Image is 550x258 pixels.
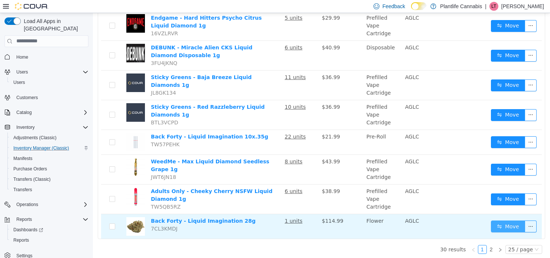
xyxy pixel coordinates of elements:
[13,52,88,62] span: Home
[13,108,88,117] span: Catalog
[491,2,496,11] span: LT
[13,176,51,182] span: Transfers (Classic)
[7,153,91,164] button: Manifests
[398,151,432,163] button: icon: swapMove
[385,232,394,241] li: 1
[7,225,91,235] a: Dashboards
[33,1,52,20] img: Endgame - Hard Hitters Psycho Citrus Liquid Diamond 1g hero shot
[192,91,213,97] u: 10 units
[10,144,88,153] span: Inventory Manager (Classic)
[229,2,247,8] span: $29.99
[13,166,47,172] span: Purchase Orders
[411,2,427,10] input: Dark Mode
[432,37,444,49] button: icon: ellipsis
[13,200,88,209] span: Operations
[13,237,29,243] span: Reports
[7,184,91,195] button: Transfers
[312,205,326,211] span: AGLC
[312,2,326,8] span: AGLC
[7,164,91,174] button: Purchase Orders
[58,47,84,53] span: 3FU4JKNQ
[58,61,159,75] a: Sticky Greens - Baja Breeze Liquid Diamonds 1g
[58,161,83,167] span: JWT6JN18
[432,7,444,19] button: icon: ellipsis
[432,66,444,78] button: icon: ellipsis
[58,213,85,219] span: 7CL3KMDJ
[1,122,91,133] button: Inventory
[192,121,213,127] u: 22 units
[394,232,403,241] li: 2
[58,2,169,16] a: Endgame - Hard Hitters Psycho Citrus Liquid Diamond 1g
[432,208,444,219] button: icon: ellipsis
[378,235,383,239] i: icon: left
[58,32,159,45] a: DEBUNK - Miracle Alien CKS Liquid Diamond Disposable 1g
[13,200,41,209] button: Operations
[403,232,412,241] li: Next Page
[21,17,88,32] span: Load All Apps in [GEOGRAPHIC_DATA]
[16,110,32,115] span: Catalog
[13,145,69,151] span: Inventory Manager (Classic)
[192,175,210,181] u: 6 units
[58,77,83,83] span: JL8GK134
[229,91,247,97] span: $36.99
[33,90,52,109] img: Sticky Greens - Red Razzleberry Liquid Diamonds 1g placeholder
[271,117,309,142] td: Pre-Roll
[33,204,52,223] img: Back Forty - Liquid Imagination 28g hero shot
[1,52,91,62] button: Home
[394,232,402,241] a: 2
[1,67,91,77] button: Users
[441,234,446,239] i: icon: down
[192,32,210,37] u: 6 units
[10,154,88,163] span: Manifests
[16,202,38,208] span: Operations
[385,232,394,241] a: 1
[10,236,88,245] span: Reports
[7,143,91,153] button: Inventory Manager (Classic)
[16,216,32,222] span: Reports
[7,174,91,184] button: Transfers (Classic)
[432,151,444,163] button: icon: ellipsis
[13,93,41,102] a: Customers
[312,121,326,127] span: AGLC
[7,235,91,245] button: Reports
[1,199,91,210] button: Operations
[271,172,309,201] td: Prefilled Vape Cartridge
[10,225,88,234] span: Dashboards
[271,28,309,58] td: Disposable
[13,123,38,132] button: Inventory
[312,91,326,97] span: AGLC
[229,175,247,181] span: $38.99
[271,201,309,226] td: Flower
[13,68,31,76] button: Users
[10,236,32,245] a: Reports
[10,185,88,194] span: Transfers
[312,61,326,67] span: AGLC
[33,31,52,49] img: DEBUNK - Miracle Alien CKS Liquid Diamond Disposable 1g hero shot
[10,133,59,142] a: Adjustments (Classic)
[33,145,52,163] img: WeedMe - Max Liquid Diamond Seedless Grape 1g hero shot
[13,215,35,224] button: Reports
[58,175,179,189] a: Adults Only - Cheeky Cherry NSFW Liquid Diamond 1g
[13,187,32,193] span: Transfers
[7,133,91,143] button: Adjustments (Classic)
[10,175,88,184] span: Transfers (Classic)
[33,174,52,193] img: Adults Only - Cheeky Cherry NSFW Liquid Diamond 1g hero shot
[10,164,50,173] a: Purchase Orders
[13,93,88,102] span: Customers
[271,87,309,117] td: Prefilled Vape Cartridge
[58,128,87,134] span: TW57PEHK
[312,175,326,181] span: AGLC
[1,92,91,103] button: Customers
[398,208,432,219] button: icon: swapMove
[271,142,309,172] td: Prefilled Vape Cartridge
[271,58,309,87] td: Prefilled Vape Cartridge
[229,205,250,211] span: $114.99
[10,78,28,87] a: Users
[398,66,432,78] button: icon: swapMove
[13,68,88,76] span: Users
[13,227,43,233] span: Dashboards
[229,121,247,127] span: $21.99
[16,95,38,101] span: Customers
[10,175,54,184] a: Transfers (Classic)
